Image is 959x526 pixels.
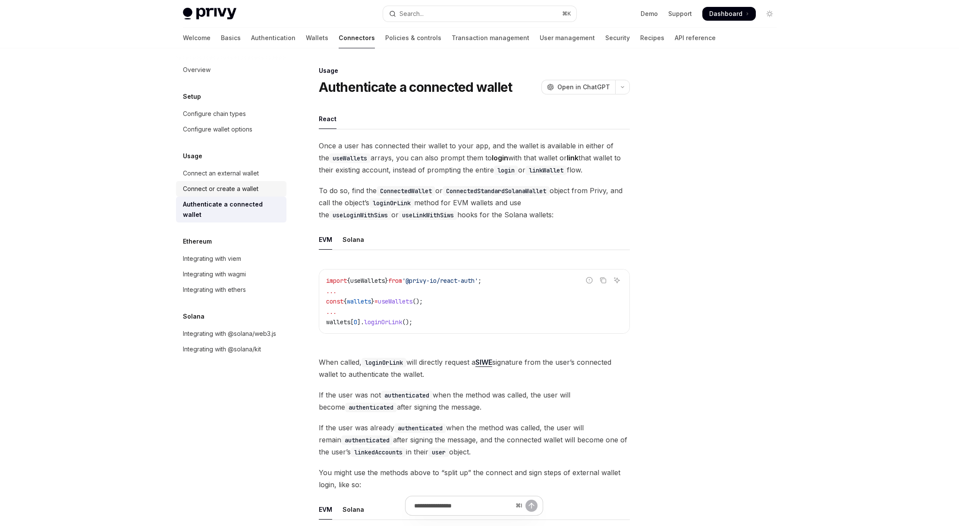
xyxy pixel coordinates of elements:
[402,277,478,285] span: '@privy-io/react-auth'
[668,9,692,18] a: Support
[385,28,441,48] a: Policies & controls
[319,229,332,250] div: EVM
[326,308,336,316] span: ...
[183,168,259,178] div: Connect an external wallet
[176,266,286,282] a: Integrating with wagmi
[494,166,518,175] code: login
[183,254,241,264] div: Integrating with viem
[176,282,286,297] a: Integrating with ethers
[319,66,630,75] div: Usage
[567,153,579,162] strong: link
[541,80,615,94] button: Open in ChatGPT
[399,210,457,220] code: useLinkWithSiws
[371,297,374,305] span: }
[319,422,630,458] span: If the user was already when the method was called, the user will remain after signing the messag...
[478,277,481,285] span: ;
[383,6,576,22] button: Open search
[319,140,630,176] span: Once a user has connected their wallet to your app, and the wallet is available in either of the ...
[378,297,412,305] span: useWallets
[183,28,211,48] a: Welcome
[525,166,567,175] code: linkWallet
[176,197,286,222] a: Authenticate a connected wallet
[492,153,508,162] strong: login
[329,210,391,220] code: useLoginWithSiws
[347,277,350,285] span: {
[176,166,286,181] a: Connect an external wallet
[183,329,276,339] div: Integrating with @solana/web3.js
[251,28,296,48] a: Authentication
[176,341,286,357] a: Integrating with @solana/kit
[399,9,424,19] div: Search...
[443,186,550,196] code: ConnectedStandardSolanaWallet
[385,277,388,285] span: }
[176,181,286,197] a: Connect or create a wallet
[183,285,246,295] div: Integrating with ethers
[377,186,435,196] code: ConnectedWallet
[350,277,385,285] span: useWallets
[362,358,406,367] code: loginOrLink
[343,297,347,305] span: {
[369,198,414,208] code: loginOrLink
[641,9,658,18] a: Demo
[183,8,236,20] img: light logo
[350,318,354,326] span: [
[319,467,630,491] span: You might use the methods above to “split up” the connect and sign steps of external wallet login...
[176,122,286,137] a: Configure wallet options
[326,287,336,295] span: ...
[319,79,513,95] h1: Authenticate a connected wallet
[354,318,357,326] span: 0
[525,500,538,512] button: Send message
[345,403,397,412] code: authenticated
[176,62,286,78] a: Overview
[364,318,402,326] span: loginOrLink
[343,229,364,250] div: Solana
[183,124,252,135] div: Configure wallet options
[414,496,512,515] input: Ask a question...
[357,318,364,326] span: ].
[319,109,336,129] div: React
[183,199,281,220] div: Authenticate a connected wallet
[329,153,371,163] code: useWallets
[374,297,378,305] span: =
[557,83,610,91] span: Open in ChatGPT
[306,28,328,48] a: Wallets
[176,251,286,266] a: Integrating with viem
[562,10,571,17] span: ⌘ K
[394,423,446,433] code: authenticated
[702,7,756,21] a: Dashboard
[381,391,433,400] code: authenticated
[176,326,286,341] a: Integrating with @solana/web3.js
[388,277,402,285] span: from
[347,297,371,305] span: wallets
[183,91,201,102] h5: Setup
[540,28,595,48] a: User management
[183,184,258,194] div: Connect or create a wallet
[319,389,630,413] span: If the user was not when the method was called, the user will become after signing the message.
[319,356,630,380] span: When called, will directly request a signature from the user’s connected wallet to authenticate t...
[183,344,261,354] div: Integrating with @solana/kit
[412,297,423,305] span: ();
[183,236,212,247] h5: Ethereum
[326,297,343,305] span: const
[183,109,246,119] div: Configure chain types
[326,318,350,326] span: wallets
[339,28,375,48] a: Connectors
[605,28,630,48] a: Security
[428,448,449,457] code: user
[763,7,777,21] button: Toggle dark mode
[326,277,347,285] span: import
[319,185,630,221] span: To do so, find the or object from Privy, and call the object’s method for EVM wallets and use the...
[611,275,623,286] button: Ask AI
[351,448,406,457] code: linkedAccounts
[452,28,529,48] a: Transaction management
[176,106,286,122] a: Configure chain types
[341,435,393,445] code: authenticated
[640,28,664,48] a: Recipes
[402,318,412,326] span: ();
[183,269,246,279] div: Integrating with wagmi
[675,28,716,48] a: API reference
[221,28,241,48] a: Basics
[183,311,204,322] h5: Solana
[709,9,742,18] span: Dashboard
[597,275,609,286] button: Copy the contents from the code block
